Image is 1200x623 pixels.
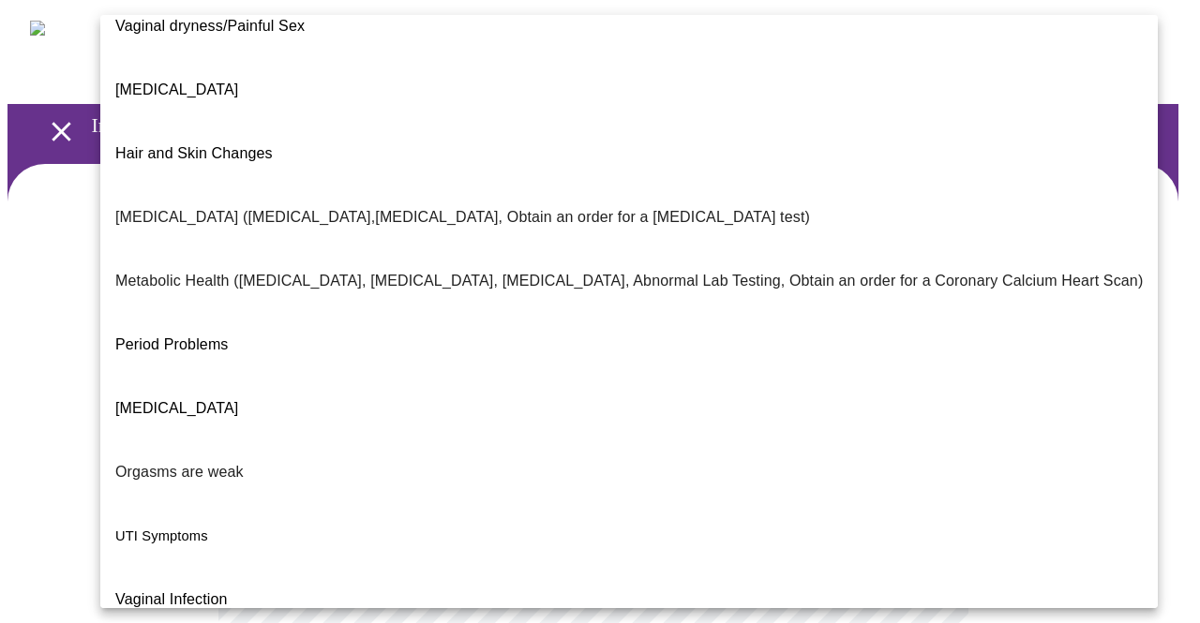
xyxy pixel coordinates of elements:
span: Period Problems [115,336,229,352]
p: [MEDICAL_DATA] ([MEDICAL_DATA],[MEDICAL_DATA], Obtain an order for a [MEDICAL_DATA] test) [115,206,810,229]
span: Hair and Skin Changes [115,145,273,161]
span: [MEDICAL_DATA] [115,400,238,416]
span: Vaginal Infection [115,591,228,607]
span: [MEDICAL_DATA] [115,82,238,97]
p: Orgasms are weak [115,461,244,483]
span: Vaginal dryness/Painful Sex [115,18,305,34]
span: UTI Symptoms [115,528,208,543]
p: Metabolic Health ([MEDICAL_DATA], [MEDICAL_DATA], [MEDICAL_DATA], Abnormal Lab Testing, Obtain an... [115,270,1143,292]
